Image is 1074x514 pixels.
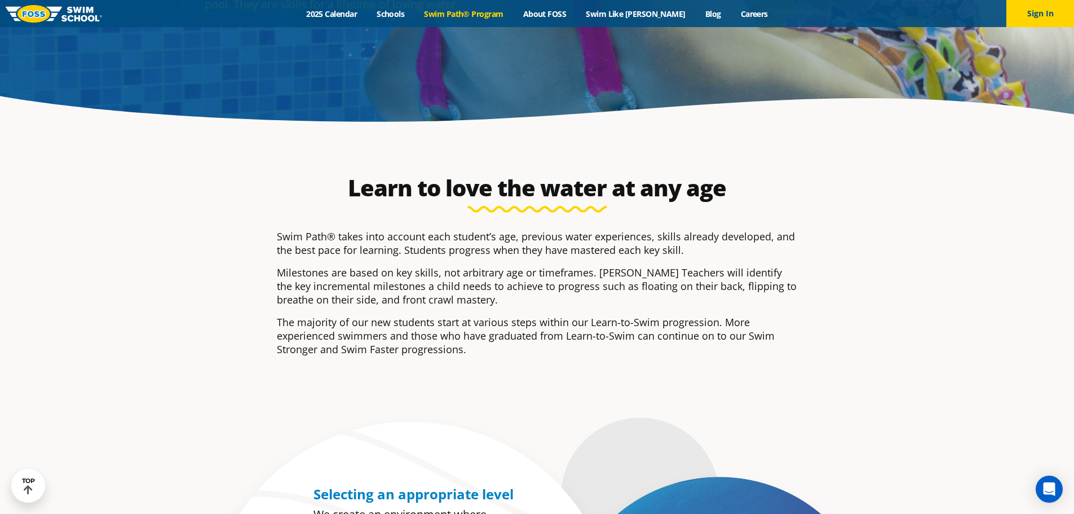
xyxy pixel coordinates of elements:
[6,5,102,23] img: FOSS Swim School Logo
[414,8,513,19] a: Swim Path® Program
[277,266,798,306] p: Milestones are based on key skills, not arbitrary age or timeframes. [PERSON_NAME] Teachers will ...
[576,8,696,19] a: Swim Like [PERSON_NAME]
[367,8,414,19] a: Schools
[1036,476,1063,503] div: Open Intercom Messenger
[277,315,798,356] p: The majority of our new students start at various steps within our Learn-to-Swim progression. Mor...
[695,8,731,19] a: Blog
[513,8,576,19] a: About FOSS
[313,485,514,503] span: Selecting an appropriate level
[297,8,367,19] a: 2025 Calendar
[271,174,803,201] h2: Learn to love the water at any age
[22,477,35,495] div: TOP
[731,8,777,19] a: Careers
[277,230,798,257] p: Swim Path® takes into account each student’s age, previous water experiences, skills already deve...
